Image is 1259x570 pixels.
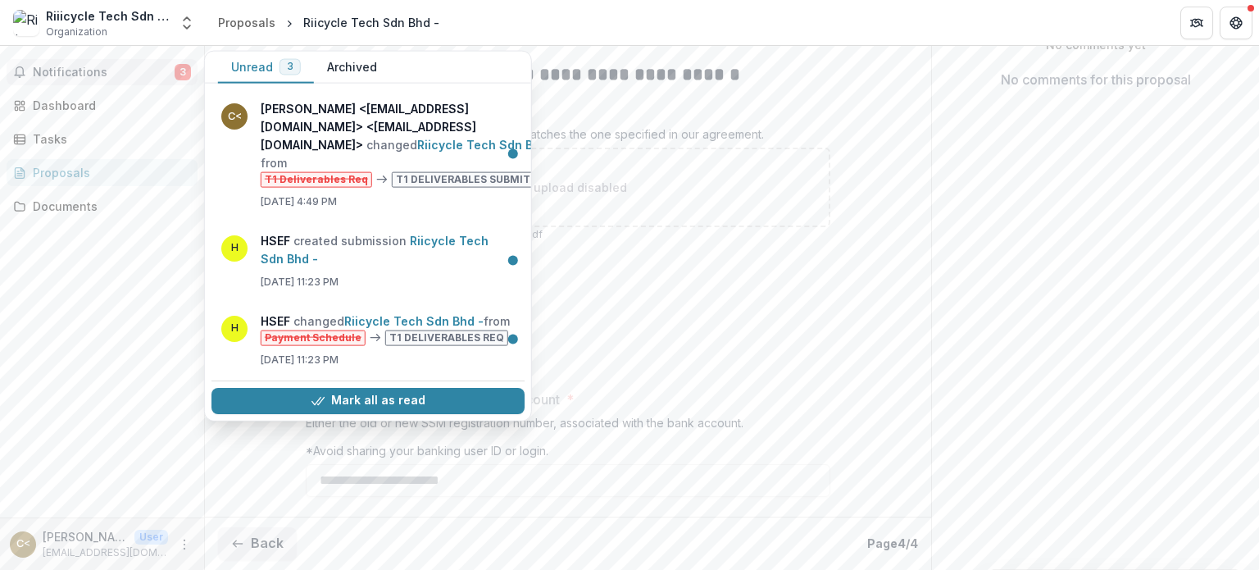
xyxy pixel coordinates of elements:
[7,92,198,119] a: Dashboard
[261,233,489,265] a: Riicycle Tech Sdn Bhd -
[306,227,830,242] p: File type must be .jpeg, .jpg, .png, .bmp, .svg, .pdf
[218,14,275,31] div: Proposals
[33,66,175,80] span: Notifications
[218,527,297,560] button: Back
[43,545,168,560] p: [EMAIL_ADDRESS][DOMAIN_NAME]
[261,100,562,188] p: changed from
[7,125,198,153] a: Tasks
[175,535,194,554] button: More
[287,61,293,72] span: 3
[46,7,169,25] div: Riiicycle Tech Sdn Bhd
[510,179,627,196] p: File upload disabled
[211,11,282,34] a: Proposals
[211,387,525,413] button: Mark all as read
[303,14,439,31] div: Riicycle Tech Sdn Bhd -
[46,25,107,39] span: Organization
[218,52,314,84] button: Unread
[1220,7,1252,39] button: Get Help
[43,528,128,545] p: [PERSON_NAME] <[EMAIL_ADDRESS][DOMAIN_NAME]> <[EMAIL_ADDRESS][DOMAIN_NAME]>
[33,198,184,215] div: Documents
[7,59,198,85] button: Notifications3
[261,312,515,345] p: changed from
[261,231,515,267] p: created submission
[867,535,918,552] p: Page 4 / 4
[1001,70,1191,89] p: No comments for this proposal
[417,138,557,152] a: Riicycle Tech Sdn Bhd -
[33,164,184,181] div: Proposals
[16,539,30,549] div: CHEW CHIN HUAT <chinhuat@riiicycle.com> <chinhuat@riiicycle.com>
[13,10,39,36] img: Riiicycle Tech Sdn Bhd
[33,130,184,148] div: Tasks
[1180,7,1213,39] button: Partners
[33,97,184,114] div: Dashboard
[175,7,198,39] button: Open entity switcher
[314,52,390,84] button: Archived
[306,416,830,464] div: Either the old or new SSM registration number, associated with the bank account. *Avoid sharing y...
[7,159,198,186] a: Proposals
[344,313,484,327] a: Riicycle Tech Sdn Bhd -
[134,530,168,545] p: User
[306,127,830,148] div: Please ensure that the account number matches the one specified in our agreement.
[175,64,191,80] span: 3
[7,193,198,220] a: Documents
[211,11,446,34] nav: breadcrumb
